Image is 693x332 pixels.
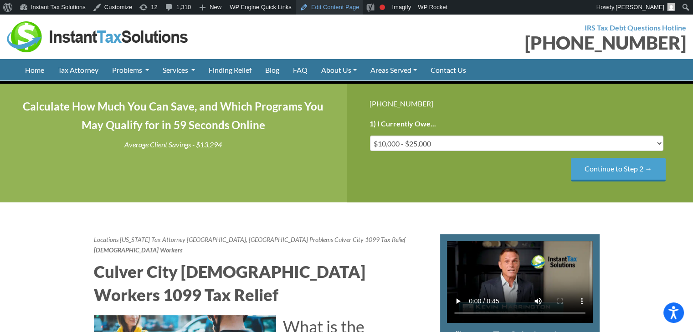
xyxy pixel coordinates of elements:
div: [PHONE_NUMBER] [354,34,687,52]
a: Problems [105,59,156,80]
a: Tax Attorney [GEOGRAPHIC_DATA], [GEOGRAPHIC_DATA] [151,236,308,243]
span: [PERSON_NAME] [616,4,664,10]
a: Locations [94,236,118,243]
a: Finding Relief [202,59,258,80]
img: Instant Tax Solutions Logo [7,21,189,52]
h2: Culver City [DEMOGRAPHIC_DATA] Workers 1099 Tax Relief [94,260,426,306]
h4: Calculate How Much You Can Save, and Which Programs You May Qualify for in 59 Seconds Online [23,97,324,135]
a: Blog [258,59,286,80]
a: Contact Us [424,59,473,80]
a: Home [18,59,51,80]
a: [US_STATE] [120,236,150,243]
i: Average Client Savings - $13,294 [124,140,222,149]
a: Services [156,59,202,80]
input: Continue to Step 2 → [571,158,666,181]
a: Areas Served [364,59,424,80]
label: 1) I Currently Owe... [370,119,436,129]
strong: [DEMOGRAPHIC_DATA] Workers [94,246,183,254]
a: Culver City 1099 Tax Relief [334,236,406,243]
strong: IRS Tax Debt Questions Hotline [585,23,686,32]
a: About Us [314,59,364,80]
a: FAQ [286,59,314,80]
div: [PHONE_NUMBER] [370,97,671,110]
a: Problems [309,236,333,243]
div: Focus keyphrase not set [380,5,385,10]
a: Instant Tax Solutions Logo [7,31,189,40]
a: Tax Attorney [51,59,105,80]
